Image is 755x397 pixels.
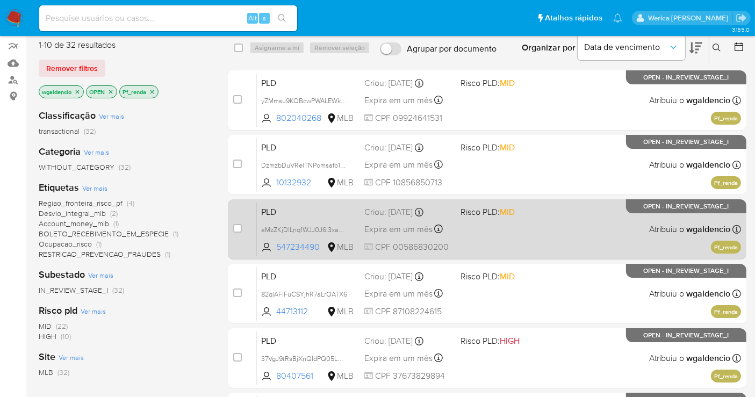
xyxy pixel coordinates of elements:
[736,12,747,24] a: Sair
[271,11,293,26] button: search-icon
[732,25,750,34] span: 3.155.0
[263,13,266,23] span: s
[545,12,602,24] span: Atalhos rápidos
[613,13,622,23] a: Notificações
[648,13,732,23] p: werica.jgaldencio@mercadolivre.com
[39,11,297,25] input: Pesquise usuários ou casos...
[248,13,257,23] span: Alt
